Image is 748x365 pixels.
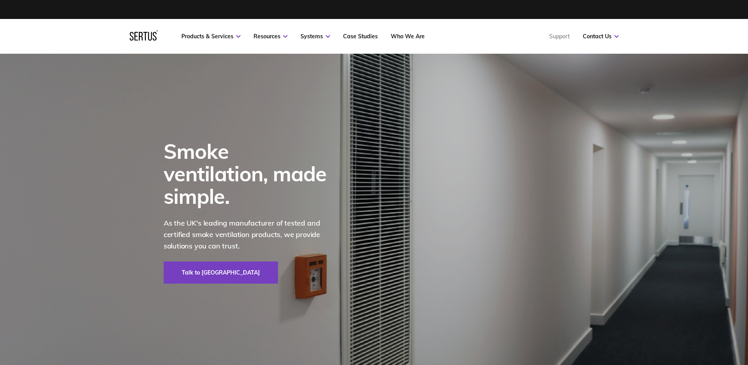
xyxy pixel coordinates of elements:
[583,33,619,40] a: Contact Us
[300,33,330,40] a: Systems
[254,33,287,40] a: Resources
[164,140,337,208] div: Smoke ventilation, made simple.
[164,262,278,284] a: Talk to [GEOGRAPHIC_DATA]
[549,33,570,40] a: Support
[164,218,337,252] p: As the UK's leading manufacturer of tested and certified smoke ventilation products, we provide s...
[391,33,425,40] a: Who We Are
[343,33,378,40] a: Case Studies
[181,33,241,40] a: Products & Services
